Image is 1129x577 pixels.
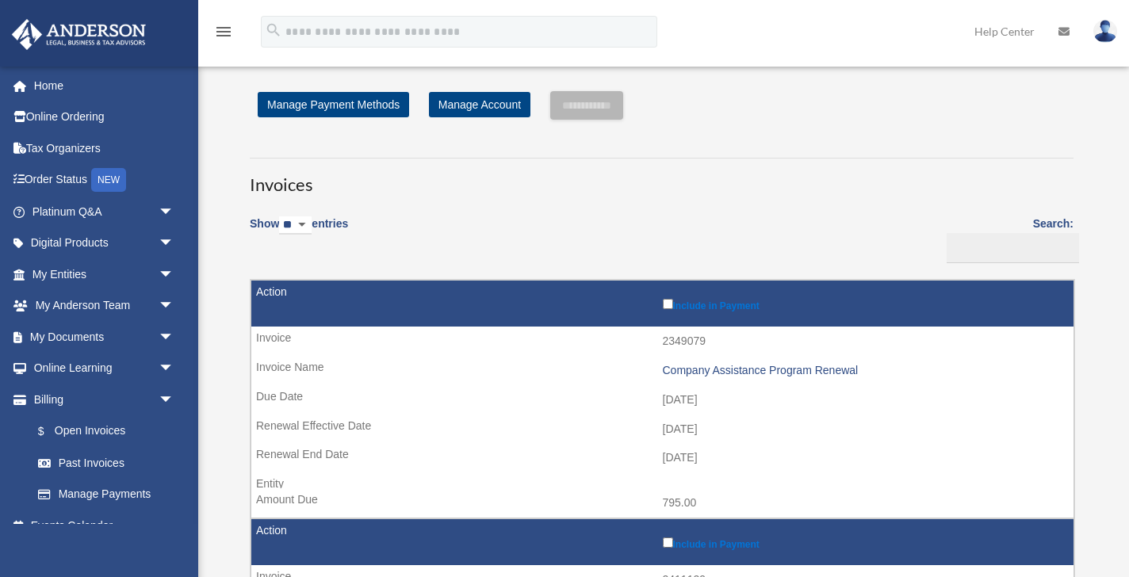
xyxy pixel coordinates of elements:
[22,415,182,448] a: $Open Invoices
[250,158,1074,197] h3: Invoices
[11,70,198,101] a: Home
[663,534,1066,550] label: Include in Payment
[251,443,1074,473] td: [DATE]
[947,233,1079,263] input: Search:
[159,196,190,228] span: arrow_drop_down
[11,227,198,259] a: Digital Productsarrow_drop_down
[11,132,198,164] a: Tax Organizers
[11,290,198,322] a: My Anderson Teamarrow_drop_down
[11,353,198,384] a: Online Learningarrow_drop_down
[11,321,198,353] a: My Documentsarrow_drop_down
[22,447,190,479] a: Past Invoices
[258,92,409,117] a: Manage Payment Methods
[941,214,1074,263] label: Search:
[11,164,198,197] a: Order StatusNEW
[663,537,673,548] input: Include in Payment
[214,22,233,41] i: menu
[11,258,198,290] a: My Entitiesarrow_drop_down
[214,28,233,41] a: menu
[250,214,348,250] label: Show entries
[663,296,1066,311] label: Include in Payment
[159,227,190,260] span: arrow_drop_down
[663,299,673,309] input: Include in Payment
[91,168,126,192] div: NEW
[22,479,190,510] a: Manage Payments
[159,353,190,385] span: arrow_drop_down
[159,258,190,291] span: arrow_drop_down
[11,101,198,133] a: Online Ordering
[251,327,1074,357] td: 2349079
[251,415,1074,445] td: [DATE]
[159,321,190,353] span: arrow_drop_down
[1093,20,1117,43] img: User Pic
[251,488,1074,518] td: 795.00
[159,290,190,323] span: arrow_drop_down
[11,384,190,415] a: Billingarrow_drop_down
[11,510,198,541] a: Events Calendar
[7,19,151,50] img: Anderson Advisors Platinum Portal
[11,196,198,227] a: Platinum Q&Aarrow_drop_down
[47,422,55,441] span: $
[265,21,282,39] i: search
[159,384,190,416] span: arrow_drop_down
[663,364,1066,377] div: Company Assistance Program Renewal
[251,385,1074,415] td: [DATE]
[429,92,530,117] a: Manage Account
[279,216,312,235] select: Showentries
